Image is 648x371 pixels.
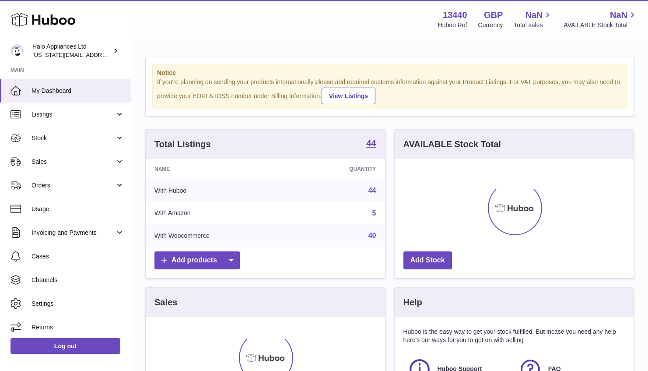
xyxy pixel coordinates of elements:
span: AVAILABLE Stock Total [564,21,637,29]
div: If you're planning on sending your products internationally please add required customs informati... [157,78,622,104]
span: Listings [32,110,115,119]
a: NaN Total sales [514,9,553,29]
img: georgia.hennessy@haloappliances.com [11,44,24,57]
span: NaN [610,9,627,21]
span: Total sales [514,21,553,29]
span: My Dashboard [32,87,124,95]
div: Huboo Ref [438,21,467,29]
span: Settings [32,300,124,308]
a: View Listings [322,88,375,104]
span: [US_STATE][EMAIL_ADDRESS][PERSON_NAME][DOMAIN_NAME] [32,51,207,58]
a: 44 [368,187,376,194]
span: Stock [32,134,115,142]
span: Usage [32,205,124,213]
span: Channels [32,276,124,284]
span: Returns [32,323,124,332]
span: Sales [32,158,115,166]
th: Name [146,159,294,179]
strong: 44 [366,139,376,148]
td: With Amazon [146,202,294,225]
a: 44 [366,139,376,149]
strong: GBP [484,9,503,21]
h3: Total Listings [154,138,211,150]
strong: Notice [157,69,622,77]
h3: Help [403,297,422,308]
span: Invoicing and Payments [32,229,115,237]
a: Add products [154,251,240,269]
a: Add Stock [403,251,452,269]
th: Quantity [294,159,385,179]
td: With Huboo [146,179,294,202]
a: NaN AVAILABLE Stock Total [564,9,637,29]
a: 40 [368,232,376,239]
div: Currency [478,21,503,29]
div: Halo Appliances Ltd [32,42,111,59]
td: With Woocommerce [146,224,294,247]
p: Huboo is the easy way to get your stock fulfilled. But incase you need any help here's our ways f... [403,328,625,344]
span: Orders [32,181,115,190]
span: NaN [525,9,543,21]
strong: 13440 [443,9,467,21]
h3: AVAILABLE Stock Total [403,138,501,150]
h3: Sales [154,297,177,308]
a: Log out [11,338,120,354]
span: Cases [32,252,124,261]
a: 5 [372,209,376,217]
